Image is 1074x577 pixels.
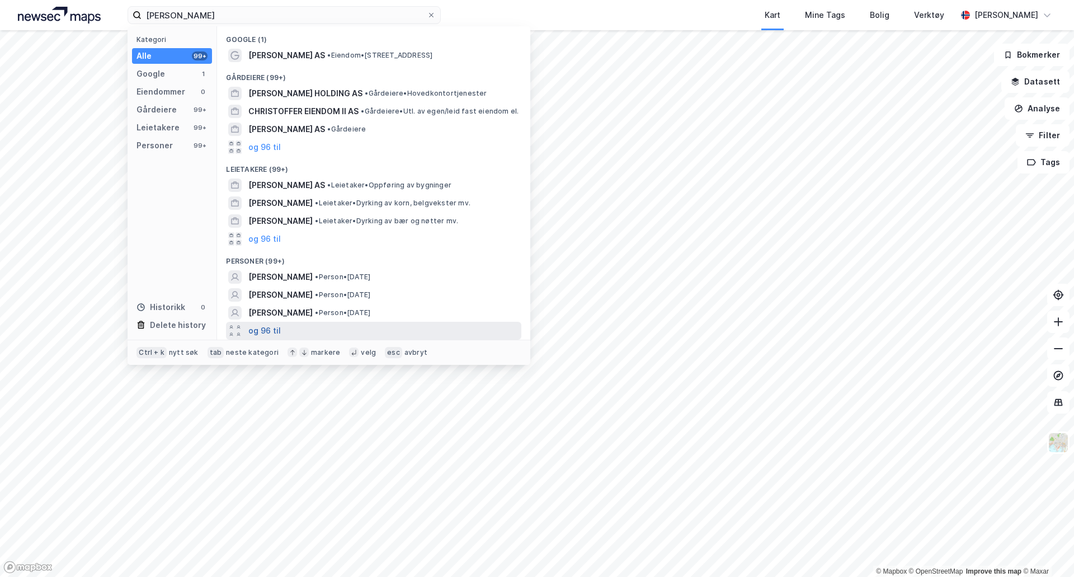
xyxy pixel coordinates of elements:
[248,270,313,284] span: [PERSON_NAME]
[248,123,325,136] span: [PERSON_NAME] AS
[199,303,208,312] div: 0
[18,7,101,24] img: logo.a4113a55bc3d86da70a041830d287a7e.svg
[217,64,530,85] div: Gårdeiere (99+)
[217,26,530,46] div: Google (1)
[870,8,889,22] div: Bolig
[136,35,212,44] div: Kategori
[327,51,432,60] span: Eiendom • [STREET_ADDRESS]
[327,51,331,59] span: •
[361,107,519,116] span: Gårdeiere • Utl. av egen/leid fast eiendom el.
[142,7,427,24] input: Søk på adresse, matrikkel, gårdeiere, leietakere eller personer
[136,49,152,63] div: Alle
[248,214,313,228] span: [PERSON_NAME]
[805,8,845,22] div: Mine Tags
[248,87,362,100] span: [PERSON_NAME] HOLDING AS
[136,85,185,98] div: Eiendommer
[136,347,167,358] div: Ctrl + k
[217,248,530,268] div: Personer (99+)
[876,567,907,575] a: Mapbox
[315,273,318,281] span: •
[136,121,180,134] div: Leietakere
[365,89,487,98] span: Gårdeiere • Hovedkontortjenester
[1001,71,1070,93] button: Datasett
[1018,523,1074,577] iframe: Chat Widget
[192,141,208,150] div: 99+
[315,217,318,225] span: •
[199,69,208,78] div: 1
[217,156,530,176] div: Leietakere (99+)
[192,51,208,60] div: 99+
[966,567,1021,575] a: Improve this map
[248,324,281,337] button: og 96 til
[248,232,281,246] button: og 96 til
[327,181,331,189] span: •
[169,348,199,357] div: nytt søk
[248,105,359,118] span: CHRISTOFFER EIENDOM II AS
[248,306,313,320] span: [PERSON_NAME]
[315,308,318,317] span: •
[315,217,458,226] span: Leietaker • Dyrking av bær og nøtter mv.
[327,125,366,134] span: Gårdeiere
[136,67,165,81] div: Google
[974,8,1038,22] div: [PERSON_NAME]
[385,347,402,358] div: esc
[3,561,53,574] a: Mapbox homepage
[311,348,340,357] div: markere
[315,290,318,299] span: •
[361,348,376,357] div: velg
[226,348,279,357] div: neste kategori
[327,181,451,190] span: Leietaker • Oppføring av bygninger
[248,179,325,192] span: [PERSON_NAME] AS
[994,44,1070,66] button: Bokmerker
[1018,151,1070,173] button: Tags
[248,196,313,210] span: [PERSON_NAME]
[136,301,185,314] div: Historikk
[914,8,944,22] div: Verktøy
[404,348,427,357] div: avbryt
[192,123,208,132] div: 99+
[1016,124,1070,147] button: Filter
[1048,432,1069,453] img: Z
[150,318,206,332] div: Delete history
[765,8,780,22] div: Kart
[1005,97,1070,120] button: Analyse
[136,139,173,152] div: Personer
[361,107,364,115] span: •
[248,288,313,302] span: [PERSON_NAME]
[315,308,370,317] span: Person • [DATE]
[909,567,963,575] a: OpenStreetMap
[248,140,281,154] button: og 96 til
[1018,523,1074,577] div: Kontrollprogram for chat
[208,347,224,358] div: tab
[136,103,177,116] div: Gårdeiere
[315,273,370,282] span: Person • [DATE]
[315,199,470,208] span: Leietaker • Dyrking av korn, belgvekster mv.
[315,199,318,207] span: •
[192,105,208,114] div: 99+
[199,87,208,96] div: 0
[365,89,368,97] span: •
[315,290,370,299] span: Person • [DATE]
[248,49,325,62] span: [PERSON_NAME] AS
[327,125,331,133] span: •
